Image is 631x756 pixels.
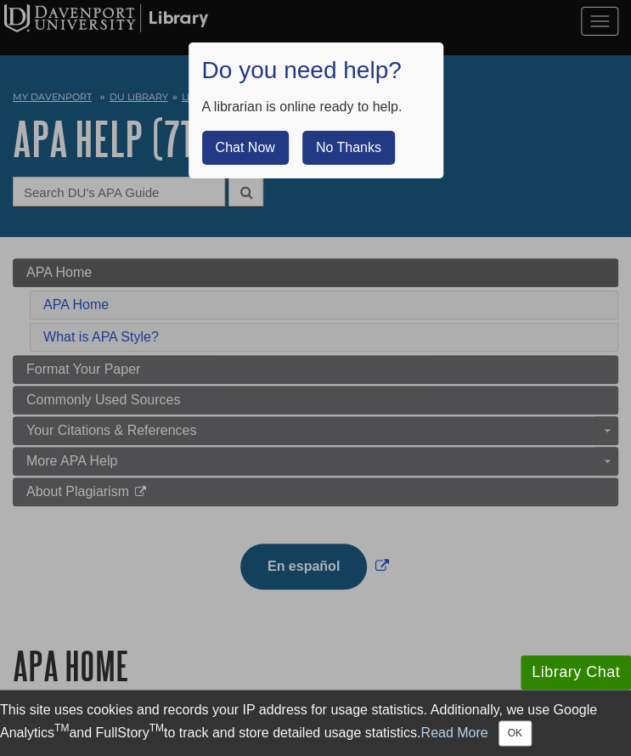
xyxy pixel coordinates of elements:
sup: TM [54,722,69,734]
sup: TM [149,722,164,734]
button: No Thanks [302,131,395,165]
div: A librarian is online ready to help. [202,97,430,117]
button: Library Chat [521,655,631,690]
button: Chat Now [202,131,289,165]
h1: Do you need help? [202,56,430,85]
a: Read More [420,725,487,739]
button: Close [499,720,532,746]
